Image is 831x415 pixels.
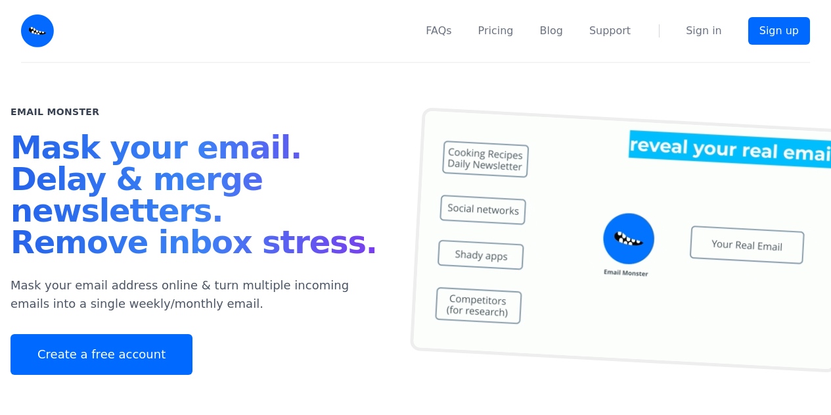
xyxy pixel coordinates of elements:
[589,23,631,39] a: Support
[11,334,192,375] a: Create a free account
[21,14,54,47] img: Email Monster
[426,23,451,39] a: FAQs
[686,23,722,39] a: Sign in
[11,132,384,263] h1: Mask your email. Delay & merge newsletters. Remove inbox stress.
[540,23,563,39] a: Blog
[11,276,384,313] p: Mask your email address online & turn multiple incoming emails into a single weekly/monthly email.
[748,17,810,45] a: Sign up
[11,105,99,118] h2: Email Monster
[478,23,514,39] a: Pricing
